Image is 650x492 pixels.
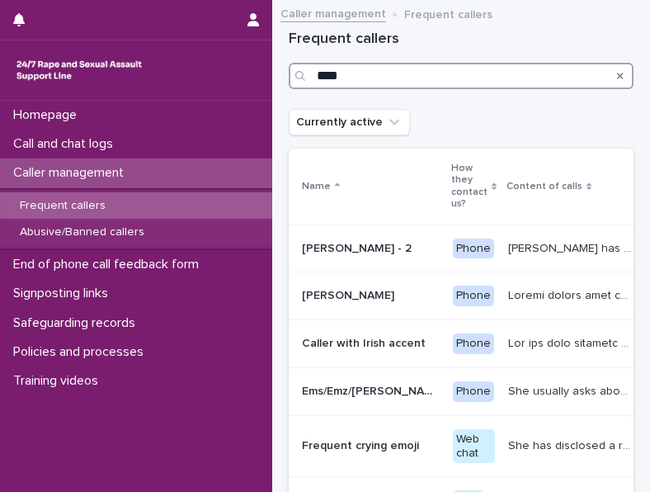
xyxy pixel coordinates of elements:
[302,334,429,351] p: Caller with Irish accent
[289,109,410,135] button: Currently active
[7,257,212,272] p: End of phone call feedback form
[7,165,137,181] p: Caller management
[289,63,634,89] input: Search
[453,239,494,259] div: Phone
[13,54,145,87] img: rhQMoQhaT3yELyF149Cw
[508,381,637,399] p: She usually asks about call notes and what the content will be at the start of the call. When she...
[7,344,157,360] p: Policies and processes
[508,436,637,453] p: She has disclosed a range of experiences of ongoing and past sexual violence, including being rap...
[7,225,158,239] p: Abusive/Banned callers
[508,286,637,303] p: Andrew shared that he has been raped and beaten by a group of men in or near his home twice withi...
[7,286,121,301] p: Signposting links
[302,286,398,303] p: [PERSON_NAME]
[453,286,494,306] div: Phone
[453,429,495,464] div: Web chat
[302,436,422,453] p: Frequent crying emoji
[508,239,637,256] p: Amy has disclosed she has survived two rapes, one in the UK and the other in Australia in 2013. S...
[453,381,494,402] div: Phone
[302,177,331,196] p: Name
[7,199,119,213] p: Frequent callers
[302,381,443,399] p: Ems/Emz/[PERSON_NAME]
[280,3,386,22] a: Caller management
[404,4,492,22] p: Frequent callers
[453,334,494,354] div: Phone
[7,315,148,331] p: Safeguarding records
[508,334,637,351] p: She may also describe that she is in an abusive relationship. She has described being owned by th...
[451,159,487,214] p: How they contact us?
[7,373,111,389] p: Training videos
[289,30,634,50] h1: Frequent callers
[7,136,126,152] p: Call and chat logs
[506,177,582,196] p: Content of calls
[7,107,90,123] p: Homepage
[302,239,415,256] p: [PERSON_NAME] - 2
